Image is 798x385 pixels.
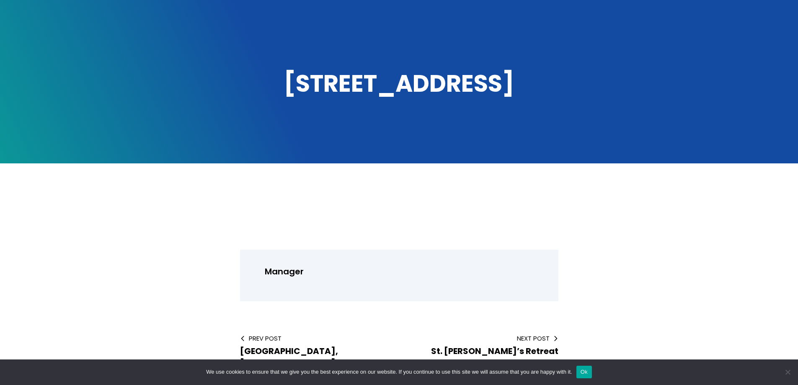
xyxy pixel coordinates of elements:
[240,334,386,369] a: Prev Post [GEOGRAPHIC_DATA], [GEOGRAPHIC_DATA]
[106,68,692,100] h1: [STREET_ADDRESS]
[576,366,592,378] button: Ok
[265,264,544,279] p: Manager
[240,345,338,369] span: [GEOGRAPHIC_DATA], [GEOGRAPHIC_DATA]
[783,368,792,376] span: No
[431,345,558,369] span: St. [PERSON_NAME]’s Retreat House
[413,334,558,343] span: Next Post
[413,334,558,369] a: Next Post St. [PERSON_NAME]’s Retreat House
[206,368,572,376] span: We use cookies to ensure that we give you the best experience on our website. If you continue to ...
[240,334,386,343] span: Prev Post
